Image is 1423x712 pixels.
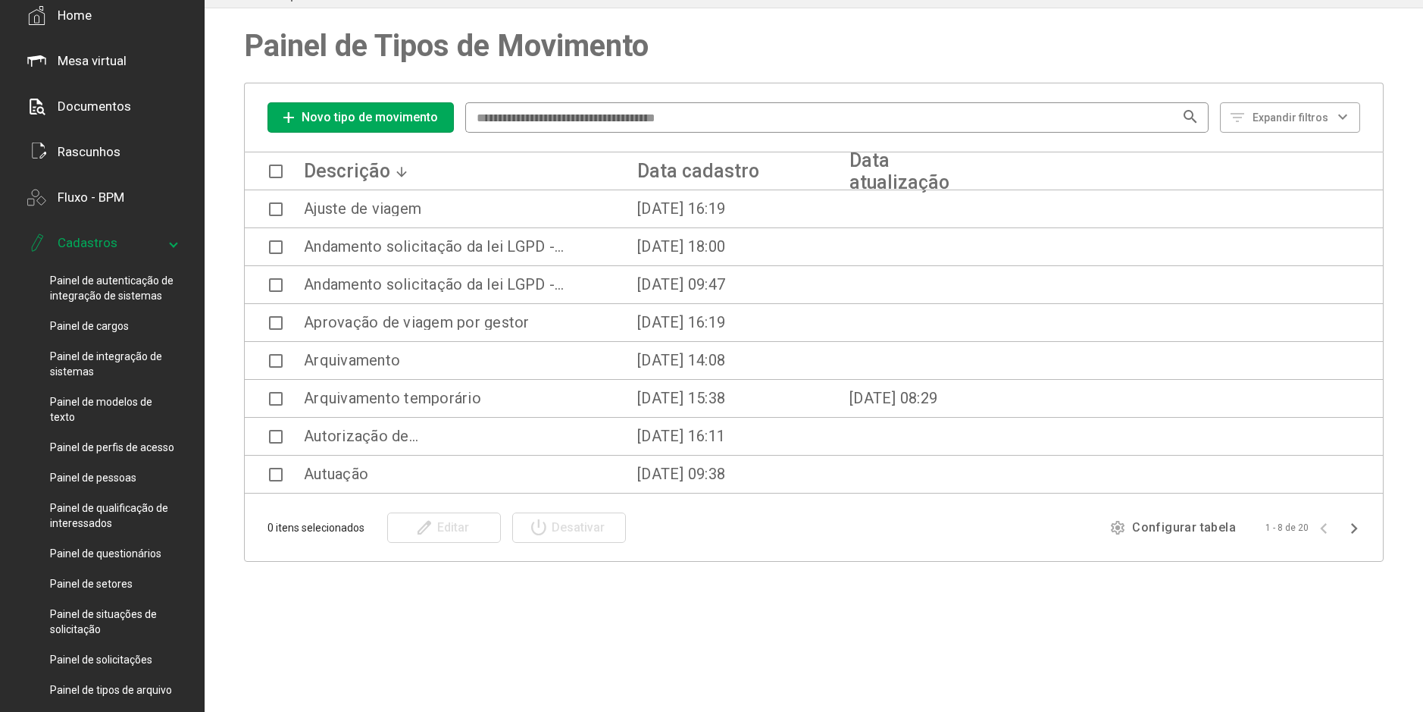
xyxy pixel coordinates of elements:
div: [DATE] 09:47 [637,277,725,292]
div: [DATE] 18:00 [637,239,725,254]
div: [DATE] 15:38 [637,391,725,406]
span: Novo tipo de movimento [302,110,438,124]
span: Painel de situações de solicitação [50,607,177,637]
span: Painel de autenticação de integração de sistemas [50,273,177,303]
span: Painel de solicitações [50,652,152,667]
mat-icon: settings [1109,519,1126,536]
div: Aprovação de viagem por gestor [304,315,530,330]
span: Painel de tipos de arquivo [50,682,172,698]
div: Rascunhos [58,144,120,159]
button: Página anterior [1309,513,1339,543]
div: [DATE] 08:29 [849,391,937,406]
button: Página seguinte [1339,513,1369,543]
div: 0 itens selecionados [267,522,364,534]
span: Painel de perfis de acesso [50,440,174,455]
span: Painel de Tipos de Movimento [244,8,1384,83]
div: Descrição [304,160,569,182]
div: Fluxo - BPM [58,190,124,205]
div: Cadastros [58,235,117,250]
button: Editar [387,513,501,543]
div: [DATE] 16:11 [637,428,725,444]
mat-paginator: Select page [1259,507,1375,549]
div: Arquivamento temporário [304,391,481,406]
span: Painel de setores [50,576,133,591]
span: Configurar tabela [1132,520,1236,535]
div: Autuação [304,466,368,481]
mat-icon: edit [415,519,433,537]
div: Arquivamento [304,353,400,368]
div: Home [58,8,92,23]
button: Novo tipo de movimento [267,102,454,133]
div: [DATE] 16:19 [637,315,725,330]
div: 1 - 8 de 20 [1265,522,1309,533]
div: Data atualização [849,149,993,193]
span: Desativar [552,520,605,535]
div: Documentos [58,99,131,114]
span: Painel de integração de sistemas [50,349,177,379]
div: Ajuste de viagem [304,201,421,216]
div: [DATE] 16:19 [637,201,725,216]
div: [DATE] 09:38 [637,466,725,481]
div: Andamento solicitação da lei LGPD - Instrução [304,277,569,292]
mat-icon: add [280,108,298,127]
span: Painel de qualificação de interessados [50,500,177,531]
span: Painel de pessoas [50,470,136,485]
mat-icon: search [1181,107,1199,125]
span: Editar [437,520,469,535]
div: Andamento solicitação da lei LGPD - Deliberação [304,239,569,254]
div: Mesa virtual [58,53,127,68]
mat-icon: power_settings_new [530,519,548,537]
mat-expansion-panel-header: Cadastros [27,220,177,265]
span: Painel de modelos de texto [50,394,177,425]
button: Desativar [512,513,626,543]
div: Data cadastro [637,160,781,182]
span: Painel de cargos [50,318,129,334]
span: Painel de questionários [50,546,161,561]
div: Autorização de VR/[GEOGRAPHIC_DATA] [304,428,569,444]
div: [DATE] 14:08 [637,353,725,368]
